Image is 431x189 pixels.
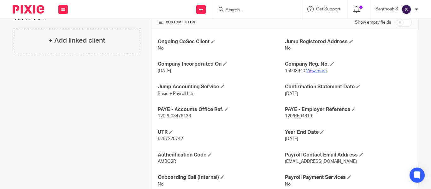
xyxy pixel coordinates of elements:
input: Search [225,8,282,13]
h4: Confirmation Statement Date [285,84,412,90]
span: No [158,182,163,186]
label: Show empty fields [355,19,391,26]
span: [DATE] [158,69,171,73]
h4: Ongoing CoSec Client [158,38,285,45]
span: No [158,46,163,50]
img: svg%3E [401,4,411,15]
span: No [285,182,291,186]
h4: PAYE - Employer Reference [285,106,412,113]
p: Linked clients [13,17,141,22]
h4: + Add linked client [49,36,105,45]
span: No [285,46,291,50]
h4: Year End Date [285,129,412,136]
h4: Company Incorporated On [158,61,285,68]
h4: Jump Registered Address [285,38,412,45]
h4: UTR [158,129,285,136]
h4: Payroll Payment Services [285,174,412,181]
p: Santhosh S [375,6,398,12]
span: [EMAIL_ADDRESS][DOMAIN_NAME] [285,159,357,164]
a: View more [306,69,327,73]
span: 15003940 [285,69,305,73]
h4: CUSTOM FIELDS [158,20,285,25]
h4: Authentication Code [158,152,285,158]
span: 120PL03476136 [158,114,191,118]
span: Get Support [316,7,340,11]
h4: Onboarding Call (Internal) [158,174,285,181]
h4: PAYE - Accounts Office Ref. [158,106,285,113]
span: [DATE] [285,92,298,96]
span: AMBQ2R [158,159,176,164]
span: 6267220742 [158,137,183,141]
span: Basic + Payroll Lite [158,92,195,96]
span: 120/RE94819 [285,114,312,118]
h4: Company Reg. No. [285,61,412,68]
img: Pixie [13,5,44,14]
h4: Payroll Contact Email Address [285,152,412,158]
h4: Jump Accounting Service [158,84,285,90]
span: [DATE] [285,137,298,141]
